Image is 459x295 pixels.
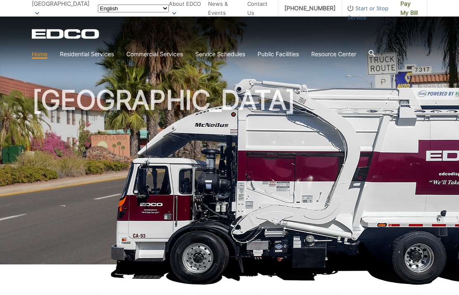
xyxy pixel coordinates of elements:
a: Service Schedules [195,50,245,59]
a: Home [32,50,47,59]
a: Commercial Services [126,50,183,59]
h1: [GEOGRAPHIC_DATA] [32,87,427,268]
a: Public Facilities [258,50,299,59]
select: Select a language [98,5,169,12]
a: EDCD logo. Return to the homepage. [32,29,100,39]
a: Resource Center [311,50,356,59]
a: Residential Services [60,50,114,59]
